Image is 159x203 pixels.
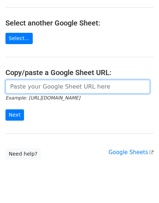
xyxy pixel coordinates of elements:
h4: Select another Google Sheet: [5,19,154,27]
input: Next [5,109,24,121]
a: Select... [5,33,33,44]
h4: Copy/paste a Google Sheet URL: [5,68,154,77]
input: Paste your Google Sheet URL here [5,80,150,94]
small: Example: [URL][DOMAIN_NAME] [5,95,80,101]
a: Google Sheets [108,149,154,156]
a: Need help? [5,148,41,160]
